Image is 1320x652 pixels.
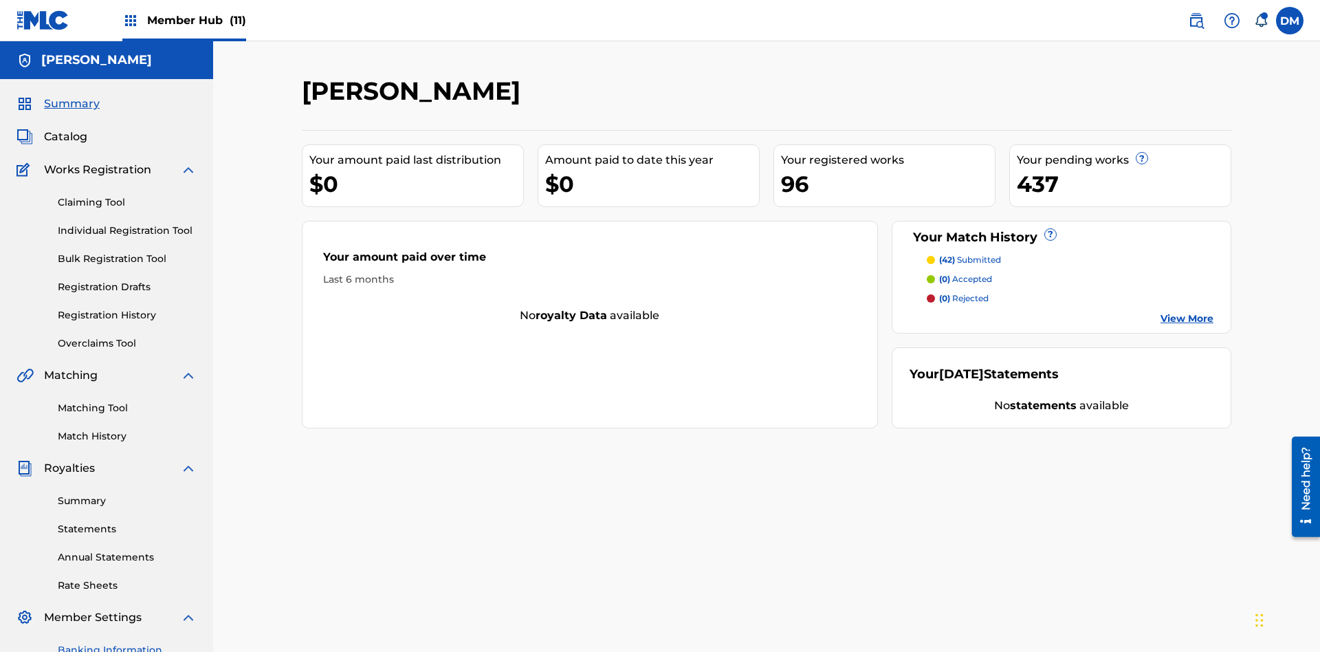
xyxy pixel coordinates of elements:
[230,14,246,27] span: (11)
[180,162,197,178] img: expand
[545,169,759,199] div: $0
[781,169,995,199] div: 96
[44,162,151,178] span: Works Registration
[309,152,523,169] div: Your amount paid last distribution
[1251,586,1320,652] iframe: Chat Widget
[180,460,197,477] img: expand
[939,292,989,305] p: rejected
[58,401,197,415] a: Matching Tool
[1160,312,1213,326] a: View More
[16,52,33,69] img: Accounts
[16,162,34,178] img: Works Registration
[58,522,197,536] a: Statements
[1017,152,1231,169] div: Your pending works
[44,367,98,384] span: Matching
[58,336,197,351] a: Overclaims Tool
[1182,7,1210,34] a: Public Search
[1010,399,1077,412] strong: statements
[939,254,1001,266] p: submitted
[1136,153,1147,164] span: ?
[58,494,197,508] a: Summary
[16,367,34,384] img: Matching
[927,273,1214,285] a: (0) accepted
[939,273,992,285] p: accepted
[910,398,1214,414] div: No available
[16,460,33,477] img: Royalties
[927,292,1214,305] a: (0) rejected
[1224,12,1240,29] img: help
[1276,7,1303,34] div: User Menu
[16,129,87,145] a: CatalogCatalog
[939,274,950,284] span: (0)
[910,228,1214,247] div: Your Match History
[41,52,152,68] h5: RONALD MCTESTERSON
[58,252,197,266] a: Bulk Registration Tool
[302,76,527,107] h2: [PERSON_NAME]
[309,169,523,199] div: $0
[44,129,87,145] span: Catalog
[58,578,197,593] a: Rate Sheets
[545,152,759,169] div: Amount paid to date this year
[1188,12,1204,29] img: search
[58,429,197,444] a: Match History
[323,249,857,272] div: Your amount paid over time
[16,96,100,112] a: SummarySummary
[180,609,197,626] img: expand
[16,10,69,30] img: MLC Logo
[1218,7,1246,34] div: Help
[180,367,197,384] img: expand
[781,152,995,169] div: Your registered works
[58,195,197,210] a: Claiming Tool
[1255,600,1264,641] div: Drag
[16,96,33,112] img: Summary
[1045,229,1056,240] span: ?
[910,365,1059,384] div: Your Statements
[58,280,197,294] a: Registration Drafts
[122,12,139,29] img: Top Rightsholders
[147,12,246,28] span: Member Hub
[323,272,857,287] div: Last 6 months
[44,460,95,477] span: Royalties
[58,224,197,238] a: Individual Registration Tool
[58,308,197,323] a: Registration History
[1281,431,1320,544] iframe: Resource Center
[939,367,984,382] span: [DATE]
[16,609,33,626] img: Member Settings
[16,129,33,145] img: Catalog
[1017,169,1231,199] div: 437
[536,309,607,322] strong: royalty data
[302,307,877,324] div: No available
[927,254,1214,266] a: (42) submitted
[939,293,950,303] span: (0)
[58,550,197,565] a: Annual Statements
[939,254,955,265] span: (42)
[1254,14,1268,28] div: Notifications
[44,96,100,112] span: Summary
[44,609,142,626] span: Member Settings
